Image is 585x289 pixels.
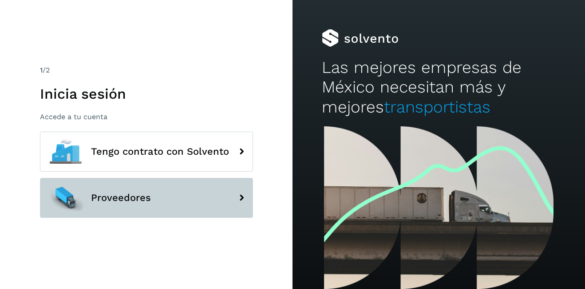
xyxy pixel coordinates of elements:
[384,97,490,116] span: transportistas
[40,65,253,76] div: /2
[40,112,253,121] p: Accede a tu cuenta
[40,85,253,102] h1: Inicia sesión
[322,58,556,117] h2: Las mejores empresas de México necesitan más y mejores
[40,178,253,218] button: Proveedores
[91,193,151,203] span: Proveedores
[40,132,253,172] button: Tengo contrato con Solvento
[40,66,43,74] span: 1
[91,146,229,157] span: Tengo contrato con Solvento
